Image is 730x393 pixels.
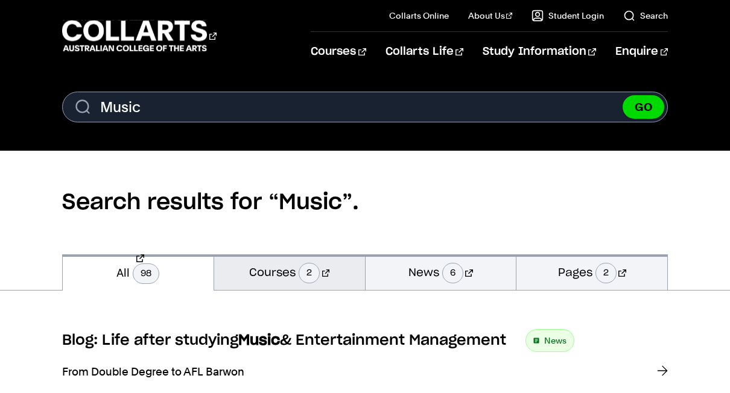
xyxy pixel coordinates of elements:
a: News6 [366,254,516,290]
input: Enter Search Term [62,92,668,122]
a: Courses2 [214,254,365,290]
a: Enquire [615,32,668,72]
a: Courses [311,32,366,72]
span: 6 [442,263,463,283]
h3: Blog: Life after studying & Entertainment Management [62,332,506,350]
a: Student Login [532,10,604,22]
span: 2 [299,263,320,283]
h2: Search results for “Music”. [62,151,668,254]
div: Go to homepage [62,19,217,53]
span: 98 [133,263,159,284]
a: Pages2 [516,254,667,290]
a: Search [623,10,668,22]
a: About Us [468,10,513,22]
a: All98 [63,254,214,291]
strong: Music [238,333,280,348]
form: Search [62,92,668,122]
a: Collarts Online [389,10,449,22]
button: GO [623,95,664,119]
p: From Double Degree to AFL Barwon [62,364,545,379]
span: News [544,332,567,349]
a: Collarts Life [386,32,463,72]
a: Study Information [483,32,596,72]
span: 2 [595,263,617,283]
